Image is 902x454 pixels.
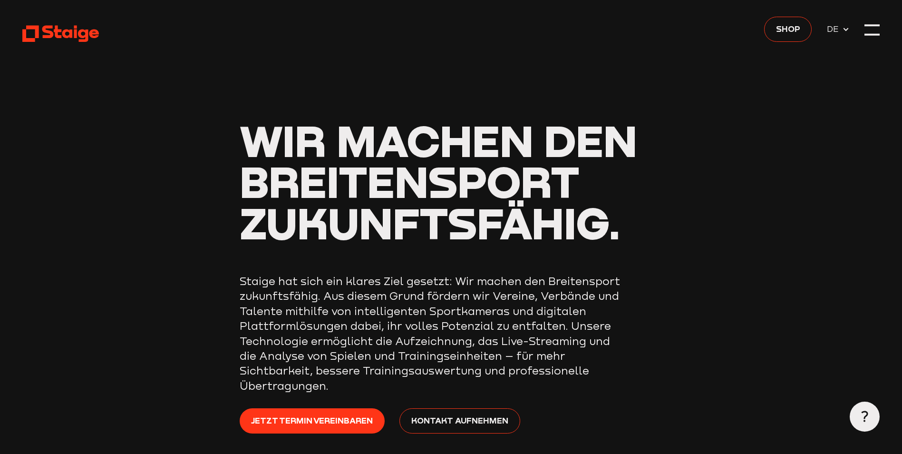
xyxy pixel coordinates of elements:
[411,414,508,427] span: Kontakt aufnehmen
[240,408,385,434] a: Jetzt Termin vereinbaren
[251,414,373,427] span: Jetzt Termin vereinbaren
[399,408,520,434] a: Kontakt aufnehmen
[240,114,637,249] span: Wir machen den Breitensport zukunftsfähig.
[240,274,620,394] p: Staige hat sich ein klares Ziel gesetzt: Wir machen den Breitensport zukunftsfähig. Aus diesem Gr...
[827,22,842,36] span: DE
[764,17,812,42] a: Shop
[776,22,800,35] span: Shop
